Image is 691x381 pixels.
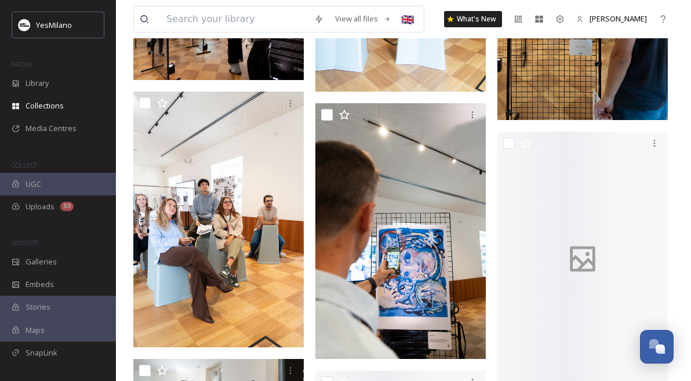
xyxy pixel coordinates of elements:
a: What's New [444,11,502,27]
input: Search your library [161,6,308,32]
span: Embeds [26,279,54,290]
span: Galleries [26,256,57,267]
span: Library [26,78,49,89]
span: SnapLink [26,347,57,358]
a: View all files [329,8,397,30]
span: YesMilano [36,20,72,30]
span: Media Centres [26,123,77,134]
div: 🇬🇧 [397,9,418,30]
span: UGC [26,179,41,190]
span: MEDIA [12,60,32,68]
span: Collections [26,100,64,111]
span: COLLECT [12,161,37,169]
span: WIDGETS [12,238,38,247]
button: Open Chat [640,330,674,364]
span: Stories [26,302,50,313]
div: 50 [60,202,74,211]
span: Maps [26,325,45,336]
a: [PERSON_NAME] [570,8,653,30]
span: Uploads [26,201,54,212]
span: [PERSON_NAME] [590,13,647,24]
img: MFW25_AnnaDellaBadia_YesMilano_mDSC02573.JPG [133,92,304,347]
img: MFW25_AnnaDellaBadia_YesMilano_mDSC02509.JPG [315,103,486,359]
img: Logo%20YesMilano%40150x.png [19,19,30,31]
